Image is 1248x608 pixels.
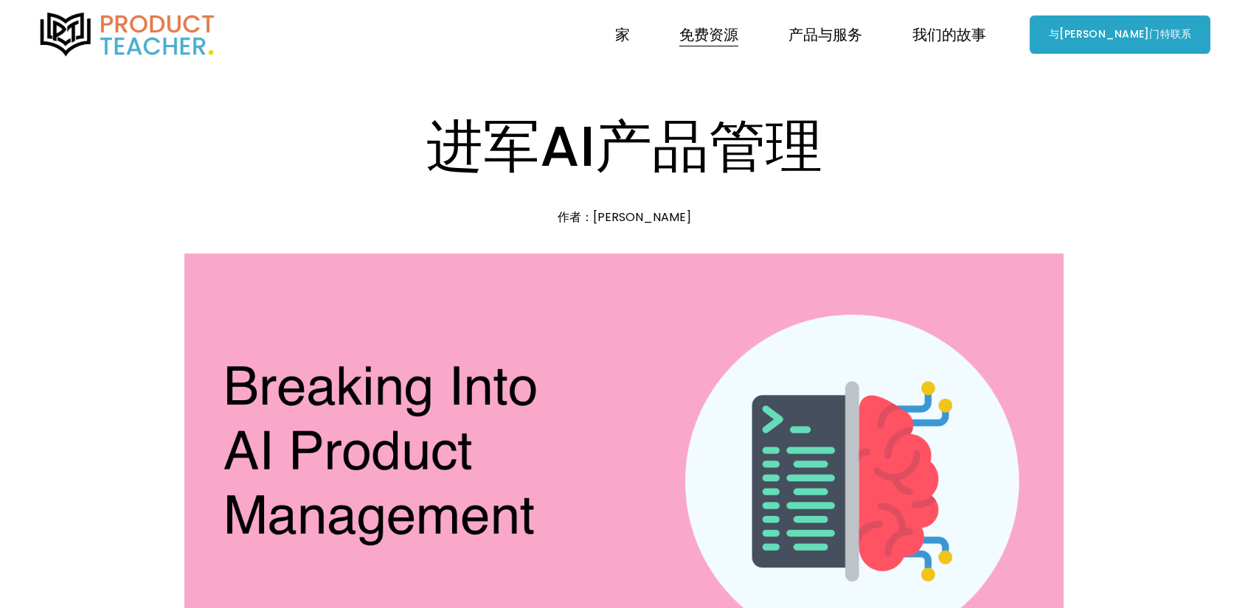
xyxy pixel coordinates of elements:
a: 与[PERSON_NAME]门特联系 [1030,15,1210,54]
font: 免费资源 [679,24,738,45]
a: 文件夹下拉菜单 [679,20,738,49]
a: [PERSON_NAME] [593,209,691,226]
img: 产品老师 [38,13,218,57]
a: 文件夹下拉菜单 [912,20,986,49]
font: 作者： [558,209,593,226]
font: 进军AI产品管理 [426,106,822,186]
font: 我们的故事 [912,24,986,45]
font: 产品与服务 [788,24,862,45]
font: 家 [615,24,630,45]
a: 文件夹下拉菜单 [788,20,862,49]
font: 与[PERSON_NAME]门特联系 [1049,27,1192,41]
a: 家 [615,20,630,49]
